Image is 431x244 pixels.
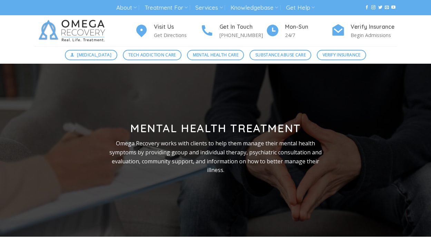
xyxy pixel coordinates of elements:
[128,52,176,58] span: Tech Addiction Care
[385,5,389,10] a: Send us an email
[154,31,200,39] p: Get Directions
[135,22,200,39] a: Visit Us Get Directions
[391,5,395,10] a: Follow on YouTube
[195,1,223,14] a: Services
[35,15,112,46] img: Omega Recovery
[219,31,266,39] p: [PHONE_NUMBER]
[331,22,397,39] a: Verify Insurance Begin Admissions
[371,5,375,10] a: Follow on Instagram
[231,1,278,14] a: Knowledgebase
[285,31,331,39] p: 24/7
[351,31,397,39] p: Begin Admissions
[123,50,182,60] a: Tech Addiction Care
[286,1,315,14] a: Get Help
[323,52,361,58] span: Verify Insurance
[193,52,238,58] span: Mental Health Care
[145,1,188,14] a: Treatment For
[285,22,331,31] h4: Mon-Sun
[187,50,244,60] a: Mental Health Care
[65,50,117,60] a: [MEDICAL_DATA]
[365,5,369,10] a: Follow on Facebook
[378,5,382,10] a: Follow on Twitter
[249,50,311,60] a: Substance Abuse Care
[154,22,200,31] h4: Visit Us
[219,22,266,31] h4: Get In Touch
[104,139,327,174] p: Omega Recovery works with clients to help them manage their mental health symptoms by providing g...
[116,1,137,14] a: About
[351,22,397,31] h4: Verify Insurance
[200,22,266,39] a: Get In Touch [PHONE_NUMBER]
[130,121,301,135] strong: Mental Health Treatment
[317,50,366,60] a: Verify Insurance
[77,52,111,58] span: [MEDICAL_DATA]
[255,52,306,58] span: Substance Abuse Care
